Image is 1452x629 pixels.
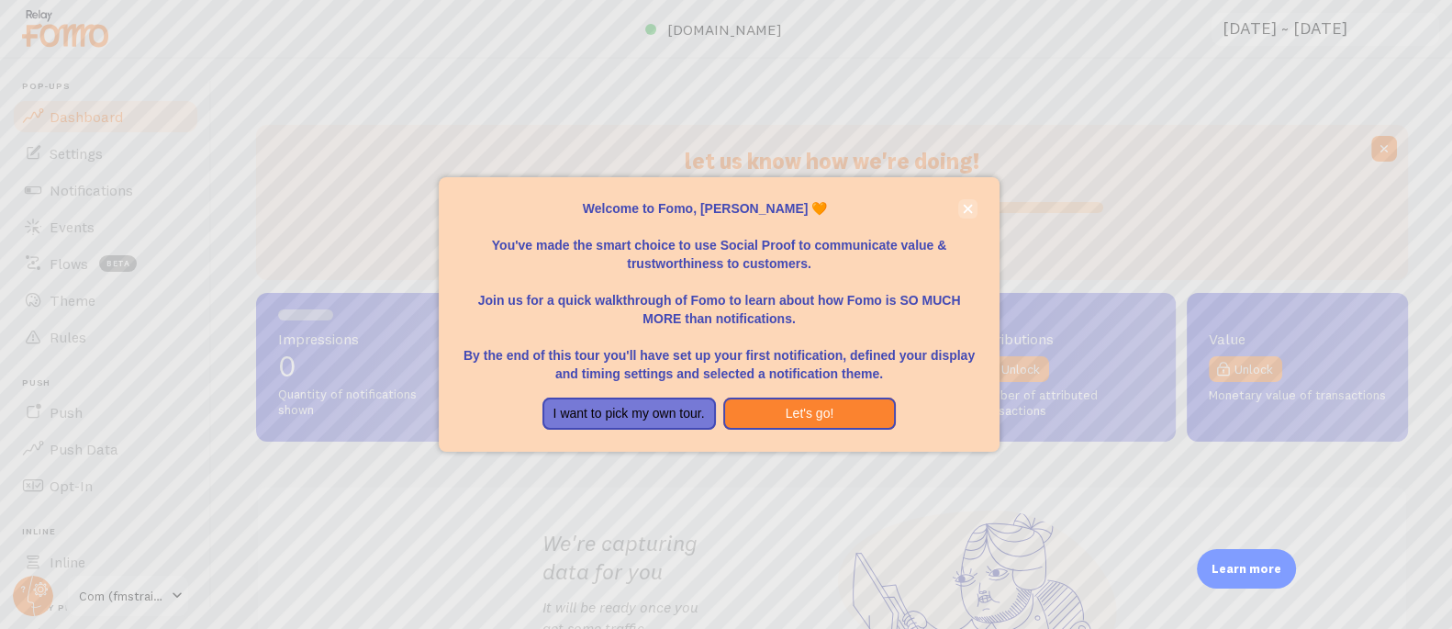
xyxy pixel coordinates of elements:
p: You've made the smart choice to use Social Proof to communicate value & trustworthiness to custom... [461,218,977,273]
p: Learn more [1212,560,1281,578]
div: Learn more [1197,549,1296,589]
div: Welcome to Fomo, Jocelyn Doherty 🧡You&amp;#39;ve made the smart choice to use Social Proof to com... [439,177,1000,453]
p: Welcome to Fomo, [PERSON_NAME] 🧡 [461,199,977,218]
button: I want to pick my own tour. [542,398,716,431]
button: close, [958,199,977,219]
p: Join us for a quick walkthrough of Fomo to learn about how Fomo is SO MUCH MORE than notifications. [461,273,977,328]
button: Let's go! [723,398,897,431]
p: By the end of this tour you'll have set up your first notification, defined your display and timi... [461,328,977,383]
